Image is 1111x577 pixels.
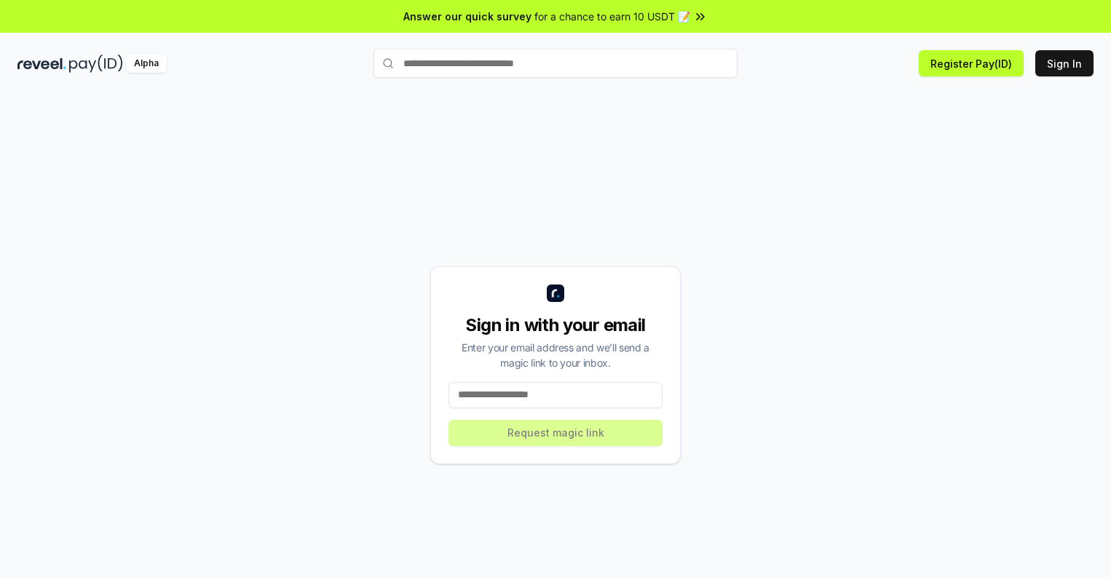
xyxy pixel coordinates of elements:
button: Register Pay(ID) [919,50,1024,76]
span: Answer our quick survey [403,9,531,24]
div: Enter your email address and we’ll send a magic link to your inbox. [448,340,663,370]
img: logo_small [547,284,564,302]
button: Sign In [1035,50,1094,76]
img: reveel_dark [17,55,66,73]
img: pay_id [69,55,123,73]
span: for a chance to earn 10 USDT 📝 [534,9,690,24]
div: Sign in with your email [448,314,663,337]
div: Alpha [126,55,167,73]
